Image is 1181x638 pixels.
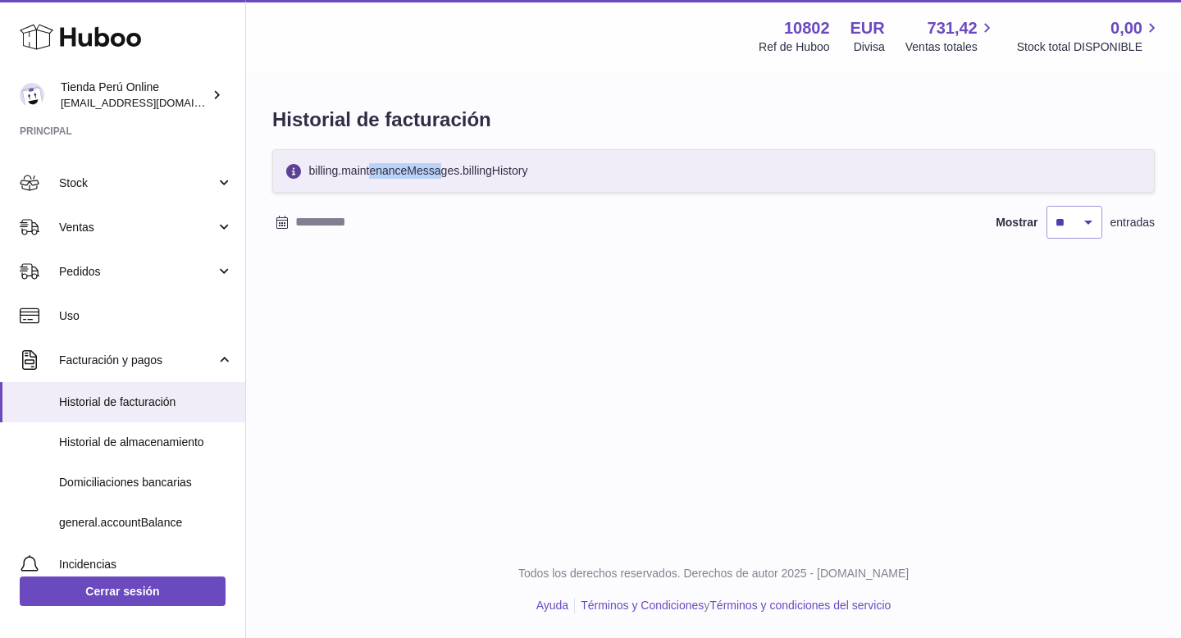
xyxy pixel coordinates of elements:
span: 0,00 [1110,17,1142,39]
span: Ventas [59,220,216,235]
strong: 10802 [784,17,830,39]
a: Términos y Condiciones [581,599,704,612]
span: Historial de almacenamiento [59,435,233,450]
span: Stock [59,175,216,191]
p: Todos los derechos reservados. Derechos de autor 2025 - [DOMAIN_NAME] [259,566,1168,581]
span: general.accountBalance [59,515,233,531]
span: [EMAIL_ADDRESS][DOMAIN_NAME] [61,96,241,109]
a: 0,00 Stock total DISPONIBLE [1017,17,1161,55]
img: contacto@tiendaperuonline.com [20,83,44,107]
span: Domiciliaciones bancarias [59,475,233,490]
span: Incidencias [59,557,233,572]
a: Términos y condiciones del servicio [709,599,891,612]
a: 731,42 Ventas totales [905,17,996,55]
span: Uso [59,308,233,324]
a: Cerrar sesión [20,576,226,606]
span: Facturación y pagos [59,353,216,368]
span: entradas [1110,215,1155,230]
span: Pedidos [59,264,216,280]
div: Divisa [854,39,885,55]
strong: EUR [850,17,885,39]
div: billing.maintenanceMessages.billingHistory [272,149,1155,193]
a: Ayuda [536,599,568,612]
span: Ventas totales [905,39,996,55]
label: Mostrar [996,215,1037,230]
div: Ref de Huboo [759,39,829,55]
span: 731,42 [928,17,978,39]
h1: Historial de facturación [272,107,1155,133]
span: Stock total DISPONIBLE [1017,39,1161,55]
div: Tienda Perú Online [61,80,208,111]
li: y [575,598,891,613]
span: Historial de facturación [59,394,233,410]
